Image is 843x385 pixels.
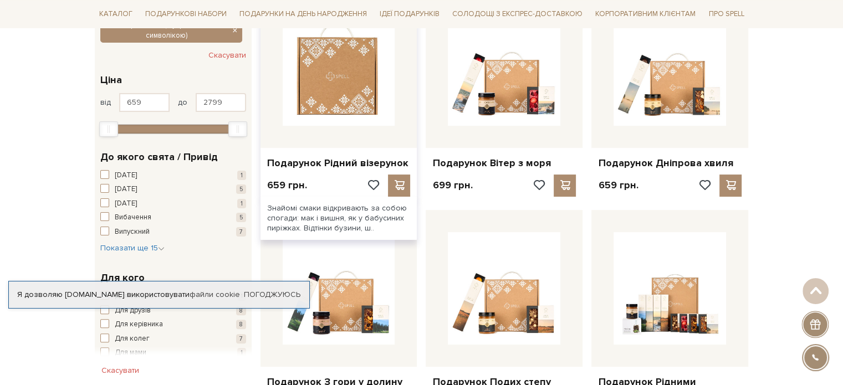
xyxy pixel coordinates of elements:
[105,20,228,40] span: Патріотичний (з українською символікою)
[432,157,576,170] a: Подарунок Вітер з моря
[100,212,246,223] button: Вибачення 5
[236,320,246,329] span: 8
[704,6,748,23] a: Про Spell
[260,197,417,240] div: Знайомі смаки відкривають за собою спогади: мак і вишня, як у бабусиних пиріжках. Відтінки бузини...
[190,290,240,299] a: файли cookie
[100,170,246,181] button: [DATE] 1
[236,213,246,222] span: 5
[237,199,246,208] span: 1
[9,290,309,300] div: Я дозволяю [DOMAIN_NAME] використовувати
[115,227,150,238] span: Випускний
[178,97,187,107] span: до
[100,227,246,238] button: Випускний 7
[237,171,246,180] span: 1
[448,4,587,23] a: Солодощі з експрес-доставкою
[100,305,246,316] button: Для друзів 8
[100,97,111,107] span: від
[208,47,246,64] button: Скасувати
[100,184,246,195] button: [DATE] 5
[115,319,163,330] span: Для керівника
[267,157,411,170] a: Подарунок Рідний візерунок
[95,6,137,23] a: Каталог
[236,227,246,237] span: 7
[100,347,246,358] button: Для мами 1
[236,184,246,194] span: 5
[598,179,638,192] p: 659 грн.
[267,179,307,192] p: 659 грн.
[100,270,145,285] span: Для кого
[115,170,137,181] span: [DATE]
[115,198,137,209] span: [DATE]
[283,13,395,126] img: Подарунок Рідний візерунок
[100,150,218,165] span: До якого свята / Привід
[236,334,246,343] span: 7
[196,93,246,112] input: Ціна
[99,121,118,137] div: Min
[100,243,165,253] span: Показати ще 15
[236,306,246,315] span: 8
[115,212,151,223] span: Вибачення
[115,333,150,345] span: Для колег
[141,6,231,23] a: Подарункові набори
[119,93,170,112] input: Ціна
[115,347,146,358] span: Для мами
[115,184,137,195] span: [DATE]
[100,18,242,42] button: Патріотичний (з українською символікою)
[100,73,122,88] span: Ціна
[244,290,300,300] a: Погоджуюсь
[235,6,371,23] a: Подарунки на День народження
[100,333,246,345] button: Для колег 7
[375,6,444,23] a: Ідеї подарунків
[100,319,246,330] button: Для керівника 8
[598,157,742,170] a: Подарунок Дніпрова хвиля
[237,348,246,357] span: 1
[100,198,246,209] button: [DATE] 1
[432,179,472,192] p: 699 грн.
[115,305,151,316] span: Для друзів
[228,121,247,137] div: Max
[100,243,165,254] button: Показати ще 15
[591,6,700,23] a: Корпоративним клієнтам
[95,362,146,379] button: Скасувати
